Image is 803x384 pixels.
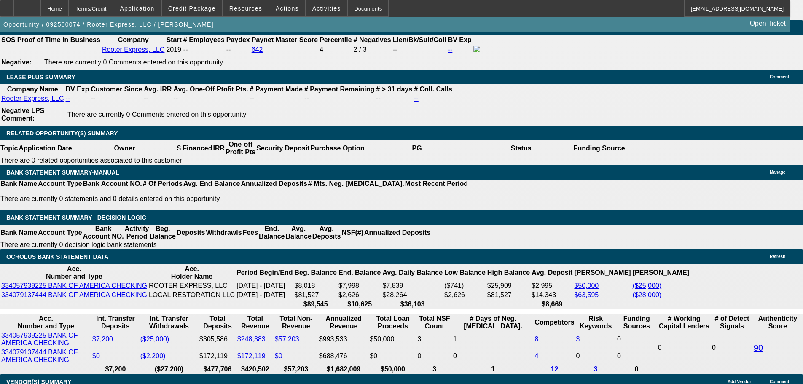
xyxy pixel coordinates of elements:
[414,86,452,93] b: # Coll. Calls
[124,225,150,241] th: Activity Period
[354,46,391,54] div: 2 / 3
[320,46,352,54] div: 4
[1,36,16,44] th: SOS
[531,300,573,309] th: $8,669
[173,86,248,93] b: Avg. One-Off Ptofit Pts.
[250,94,303,103] td: --
[728,379,751,384] span: Add Vendor
[113,0,161,16] button: Application
[617,314,657,330] th: Funding Sources
[236,291,293,299] td: [DATE] - [DATE]
[67,111,246,118] span: There are currently 0 Comments entered on this opportunity
[487,291,530,299] td: $81,527
[236,282,293,290] td: [DATE] - [DATE]
[92,336,113,343] a: $7,200
[183,36,225,43] b: # Employees
[162,0,222,16] button: Credit Package
[417,365,452,373] th: 3
[417,314,452,330] th: Sum of the Total NSF Count and Total Overdraft Fee Count from Ocrolus
[304,94,375,103] td: --
[341,225,364,241] th: NSF(#)
[658,344,662,351] span: 0
[252,46,263,53] a: 642
[531,282,573,290] td: $2,995
[168,5,216,12] span: Credit Package
[319,314,369,330] th: Annualized Revenue
[83,180,142,188] th: Bank Account NO.
[312,225,341,241] th: Avg. Deposits
[252,36,318,43] b: Paynet Master Score
[551,365,559,373] a: 12
[1,59,32,66] b: Negative:
[148,291,235,299] td: LOCAL RESTORATION LLC
[1,265,148,281] th: Acc. Number and Type
[285,225,312,241] th: Avg. Balance
[142,180,183,188] th: # Of Periods
[256,140,310,156] th: Security Deposit
[148,282,235,290] td: ROOTER EXPRESS, LLC
[453,314,533,330] th: # Days of Neg. [MEDICAL_DATA].
[534,336,538,343] a: 8
[534,352,538,360] a: 4
[66,95,70,102] a: --
[753,314,802,330] th: Authenticity Score
[118,36,149,43] b: Company
[237,314,274,330] th: Total Revenue
[148,265,235,281] th: Acc. Holder Name
[276,5,299,12] span: Actions
[17,36,101,44] th: Proof of Time In Business
[354,36,391,43] b: # Negatives
[199,348,236,364] td: $172,119
[140,314,198,330] th: Int. Transfer Withdrawals
[0,195,468,203] p: There are currently 0 statements and 0 details entered on this opportunity
[770,75,789,79] span: Comment
[414,95,419,102] a: --
[92,365,139,373] th: $7,200
[226,36,250,43] b: Paydex
[92,314,139,330] th: Int. Transfer Deposits
[444,291,486,299] td: $2,626
[320,36,352,43] b: Percentile
[576,314,616,330] th: Risk Keywords
[140,352,166,360] a: ($2,200)
[712,314,752,330] th: # of Detect Signals
[369,365,416,373] th: $50,000
[382,291,443,299] td: $28,264
[91,86,142,93] b: Customer Since
[1,107,44,122] b: Negative LPS Comment:
[576,348,616,364] td: 0
[312,5,341,12] span: Activities
[3,21,214,28] span: Opportunity / 092500074 / Rooter Express, LLC / [PERSON_NAME]
[632,265,690,281] th: [PERSON_NAME]
[199,314,236,330] th: Total Deposits
[319,336,368,343] div: $993,533
[274,365,318,373] th: $57,203
[38,180,83,188] th: Account Type
[140,336,169,343] a: ($25,000)
[393,36,446,43] b: Lien/Bk/Suit/Coll
[149,225,176,241] th: Beg. Balance
[102,46,165,53] a: Rooter Express, LLC
[199,331,236,347] td: $305,586
[92,352,100,360] a: $0
[18,140,72,156] th: Application Date
[237,365,274,373] th: $420,502
[66,86,89,93] b: BV Exp
[365,140,469,156] th: PG
[176,225,206,241] th: Deposits
[199,365,236,373] th: $477,706
[140,365,198,373] th: ($27,200)
[294,300,337,309] th: $89,545
[376,86,412,93] b: # > 31 days
[310,140,365,156] th: Purchase Option
[531,265,573,281] th: Avg. Deposit
[237,352,266,360] a: $172,119
[240,180,307,188] th: Annualized Deposits
[308,180,405,188] th: # Mts. Neg. [MEDICAL_DATA].
[6,130,118,137] span: RELATED OPPORTUNITY(S) SUMMARY
[274,314,318,330] th: Total Non-Revenue
[487,282,530,290] td: $25,909
[576,336,580,343] a: 3
[73,140,177,156] th: Owner
[487,265,530,281] th: High Balance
